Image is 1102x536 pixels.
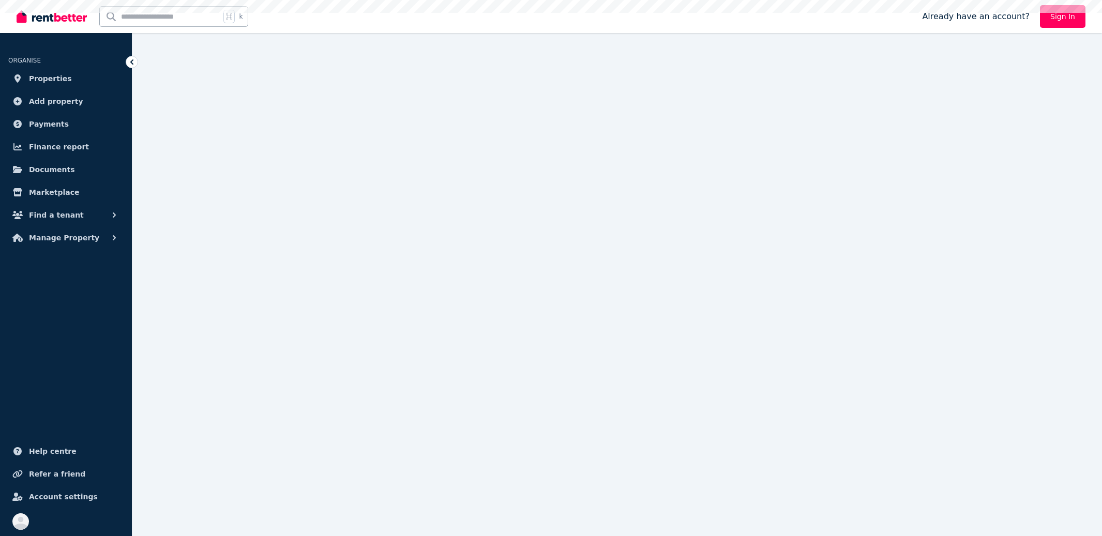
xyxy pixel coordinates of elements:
span: Payments [29,118,69,130]
span: Find a tenant [29,209,84,221]
button: Manage Property [8,227,124,248]
a: Sign In [1040,5,1085,28]
a: Finance report [8,136,124,157]
a: Account settings [8,486,124,507]
span: Finance report [29,141,89,153]
span: Manage Property [29,232,99,244]
span: Add property [29,95,83,108]
a: Payments [8,114,124,134]
span: ORGANISE [8,57,41,64]
a: Marketplace [8,182,124,203]
span: Account settings [29,491,98,503]
a: Refer a friend [8,464,124,484]
span: Documents [29,163,75,176]
a: Properties [8,68,124,89]
span: Already have an account? [922,10,1030,23]
img: RentBetter [17,9,87,24]
span: k [239,12,243,21]
span: Properties [29,72,72,85]
span: Help centre [29,445,77,457]
span: Refer a friend [29,468,85,480]
a: Documents [8,159,124,180]
a: Help centre [8,441,124,462]
a: Add property [8,91,124,112]
button: Find a tenant [8,205,124,225]
span: Marketplace [29,186,79,198]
